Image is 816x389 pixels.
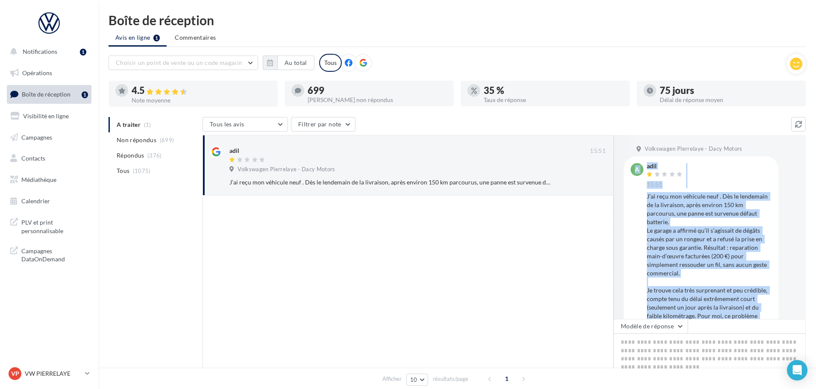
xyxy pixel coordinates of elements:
span: PLV et print personnalisable [21,216,88,235]
span: Boîte de réception [22,91,70,98]
div: J’ai reçu mon véhicule neuf . Dès le lendemain de la livraison, après environ 150 km parcourus, u... [647,192,772,337]
a: Campagnes [5,129,93,146]
span: Calendrier [21,197,50,205]
button: Choisir un point de vente ou un code magasin [109,56,258,70]
button: Notifications 1 [5,43,90,61]
div: Tous [319,54,342,72]
div: Taux de réponse [484,97,623,103]
div: 75 jours [660,86,799,95]
a: Campagnes DataOnDemand [5,242,93,267]
button: Modèle de réponse [613,319,688,333]
span: 15:51 [647,181,663,189]
div: 35 % [484,86,623,95]
span: Tous [117,167,129,175]
span: 15:51 [590,147,606,155]
span: 10 [410,376,417,383]
p: VW PIERRELAYE [25,369,82,378]
a: VP VW PIERRELAYE [7,366,91,382]
span: Visibilité en ligne [23,112,69,120]
span: Opérations [22,69,52,76]
div: 1 [80,49,86,56]
span: 1 [500,372,514,386]
div: Délai de réponse moyen [660,97,799,103]
span: résultats/page [433,375,468,383]
span: Afficher [382,375,402,383]
div: Note moyenne [132,97,271,103]
span: Commentaires [175,33,216,42]
div: J’ai reçu mon véhicule neuf . Dès le lendemain de la livraison, après environ 150 km parcourus, u... [229,178,550,187]
span: Volkswagen Pierrelaye - Dacy Motors [238,166,335,173]
button: Tous les avis [203,117,288,132]
a: Médiathèque [5,171,93,189]
a: Opérations [5,64,93,82]
button: Filtrer par note [291,117,355,132]
span: (699) [160,137,174,143]
div: 699 [308,86,447,95]
span: Campagnes [21,133,52,140]
button: 10 [406,374,428,386]
span: a [635,165,639,174]
span: Tous les avis [210,120,244,128]
span: Médiathèque [21,176,56,183]
span: VP [11,369,19,378]
button: Au total [277,56,314,70]
span: Campagnes DataOnDemand [21,245,88,263]
div: [PERSON_NAME] non répondus [308,97,447,103]
span: Notifications [23,48,57,55]
a: Boîte de réception1 [5,85,93,103]
div: adil [229,146,239,155]
span: Choisir un point de vente ou un code magasin [116,59,242,66]
div: Open Intercom Messenger [787,360,807,380]
div: 1 [82,91,88,98]
div: 4.5 [132,86,271,96]
span: Volkswagen Pierrelaye - Dacy Motors [645,145,742,153]
a: Contacts [5,149,93,167]
span: Répondus [117,151,144,160]
span: Non répondus [117,136,156,144]
span: Contacts [21,155,45,162]
button: Au total [263,56,314,70]
span: (1075) [133,167,151,174]
div: adil [647,163,684,169]
div: Boîte de réception [109,14,806,26]
a: Calendrier [5,192,93,210]
a: Visibilité en ligne [5,107,93,125]
a: PLV et print personnalisable [5,213,93,238]
span: (376) [147,152,162,159]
